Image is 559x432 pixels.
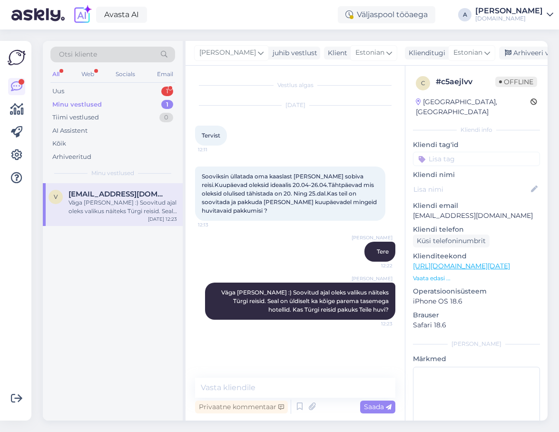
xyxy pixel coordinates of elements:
span: Estonian [355,48,384,58]
div: All [50,68,61,80]
a: [PERSON_NAME][DOMAIN_NAME] [475,7,553,22]
div: [DATE] [195,101,395,109]
img: Askly Logo [8,49,26,67]
div: juhib vestlust [269,48,317,58]
div: Uus [52,87,64,96]
span: Sooviksin üllatada oma kaaslast [PERSON_NAME] sobiva reisi.Kuupäevad oleksid ideaalis 20.04-26.04... [202,173,378,214]
div: [PERSON_NAME] [413,340,540,348]
div: Email [155,68,175,80]
p: Kliendi tag'id [413,140,540,150]
div: Väga [PERSON_NAME] :) Soovitud ajal oleks valikus näiteks Türgi reisid. Seal on üldiselt ka kõige... [69,198,177,216]
div: Kliendi info [413,126,540,134]
div: Vestlus algas [195,81,395,89]
div: A [458,8,471,21]
a: Avasta AI [96,7,147,23]
span: V [54,193,58,200]
p: Kliendi email [413,201,540,211]
div: # c5aejlvv [436,76,495,88]
p: Märkmed [413,354,540,364]
input: Lisa tag [413,152,540,166]
div: [PERSON_NAME] [475,7,543,15]
div: Socials [114,68,137,80]
p: [EMAIL_ADDRESS][DOMAIN_NAME] [413,211,540,221]
div: Tiimi vestlused [52,113,99,122]
div: 1 [161,100,173,109]
span: c [421,79,425,87]
span: 12:23 [357,320,392,327]
div: [DATE] 12:23 [148,216,177,223]
span: Saada [364,403,392,411]
p: Safari 18.6 [413,320,540,330]
span: Offline [495,77,537,87]
p: Operatsioonisüsteem [413,286,540,296]
div: Küsi telefoninumbrit [413,235,490,247]
span: [PERSON_NAME] [352,275,392,282]
p: iPhone OS 18.6 [413,296,540,306]
div: Kõik [52,139,66,148]
div: AI Assistent [52,126,88,136]
span: Tervist [202,132,220,139]
div: Klienditugi [405,48,445,58]
p: Klienditeekond [413,251,540,261]
p: Vaata edasi ... [413,274,540,283]
span: 12:11 [198,146,234,153]
p: Kliendi nimi [413,170,540,180]
span: 12:13 [198,221,234,228]
span: [PERSON_NAME] [199,48,256,58]
p: Kliendi telefon [413,225,540,235]
div: [GEOGRAPHIC_DATA], [GEOGRAPHIC_DATA] [416,97,530,117]
div: 1 [161,87,173,96]
span: Väga [PERSON_NAME] :) Soovitud ajal oleks valikus näiteks Türgi reisid. Seal on üldiselt ka kõige... [221,289,390,313]
span: 12:22 [357,262,392,269]
div: Klient [324,48,347,58]
div: Minu vestlused [52,100,102,109]
img: explore-ai [72,5,92,25]
div: 0 [159,113,173,122]
span: Viljandipaadimees@mail.ee [69,190,167,198]
span: Tere [377,248,389,255]
input: Lisa nimi [413,184,529,195]
a: [URL][DOMAIN_NAME][DATE] [413,262,510,270]
span: Estonian [453,48,482,58]
div: [DOMAIN_NAME] [475,15,543,22]
span: Otsi kliente [59,49,97,59]
span: [PERSON_NAME] [352,234,392,241]
div: Väljaspool tööaega [338,6,435,23]
span: Minu vestlused [91,169,134,177]
div: Web [79,68,96,80]
div: Privaatne kommentaar [195,401,288,413]
p: Brauser [413,310,540,320]
div: Arhiveeritud [52,152,91,162]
